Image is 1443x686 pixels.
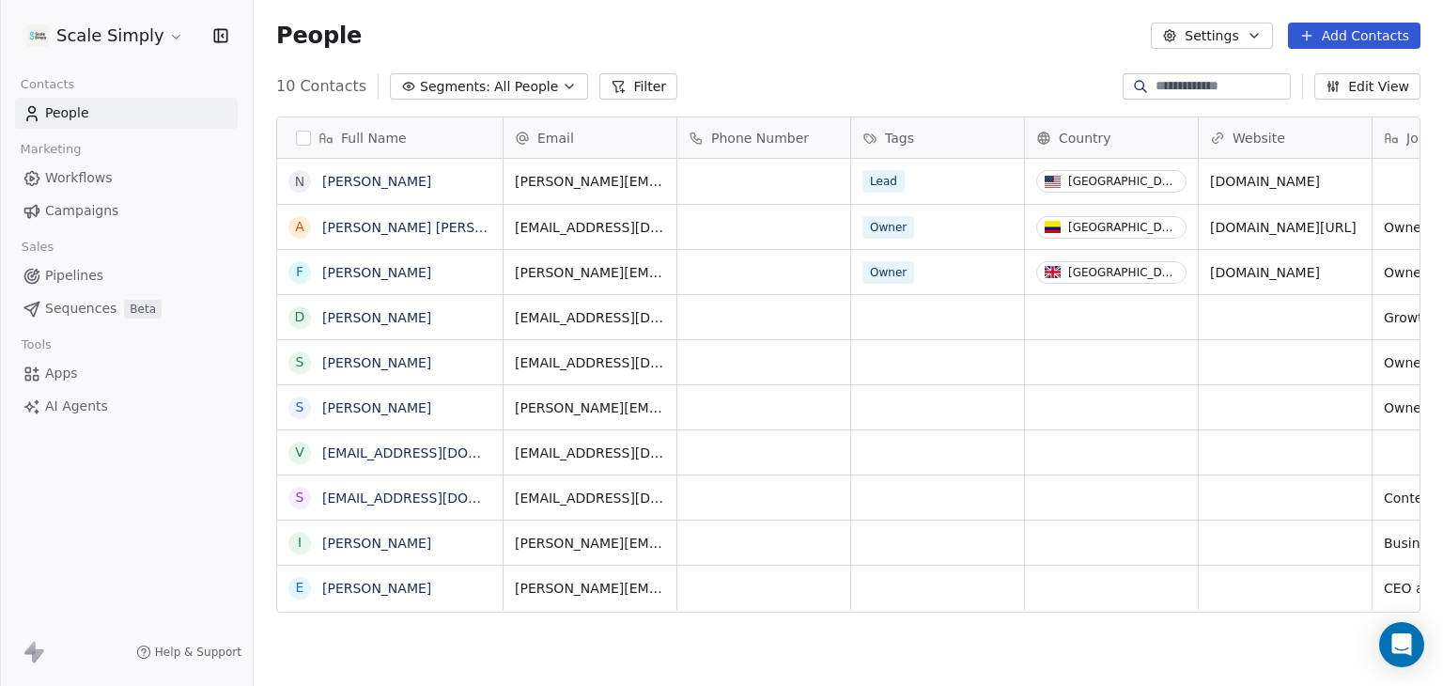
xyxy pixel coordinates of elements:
[15,260,238,291] a: Pipelines
[15,98,238,129] a: People
[599,73,677,100] button: Filter
[1379,622,1424,667] div: Open Intercom Messenger
[515,534,665,553] span: [PERSON_NAME][EMAIL_ADDRESS][DOMAIN_NAME]
[276,22,362,50] span: People
[1068,175,1178,188] div: [GEOGRAPHIC_DATA]
[322,310,431,325] a: [PERSON_NAME]
[1233,129,1285,148] span: Website
[862,261,914,284] span: Owner
[15,391,238,422] a: AI Agents
[296,262,303,282] div: F
[494,77,558,97] span: All People
[45,299,116,319] span: Sequences
[277,117,503,158] div: Full Name
[26,24,49,47] img: ScaleSimply_WebClip_256x256.png
[322,355,431,370] a: [PERSON_NAME]
[515,172,665,191] span: [PERSON_NAME][EMAIL_ADDRESS][DOMAIN_NAME]
[1025,117,1198,158] div: Country
[12,135,89,164] span: Marketing
[295,443,304,462] div: v
[45,397,108,416] span: AI Agents
[515,398,665,417] span: [PERSON_NAME][EMAIL_ADDRESS][DOMAIN_NAME]
[515,263,665,282] span: [PERSON_NAME][EMAIL_ADDRESS][DOMAIN_NAME]
[677,117,850,158] div: Phone Number
[1288,23,1420,49] button: Add Contacts
[504,117,676,158] div: Email
[296,352,304,372] div: S
[45,168,113,188] span: Workflows
[45,266,103,286] span: Pipelines
[276,75,366,98] span: 10 Contacts
[1068,221,1178,234] div: [GEOGRAPHIC_DATA]
[277,159,504,676] div: grid
[1068,266,1178,279] div: [GEOGRAPHIC_DATA]
[1151,23,1272,49] button: Settings
[1199,117,1372,158] div: Website
[45,364,78,383] span: Apps
[296,578,304,598] div: E
[45,201,118,221] span: Campaigns
[322,220,545,235] a: [PERSON_NAME] [PERSON_NAME]
[295,217,304,237] div: A
[885,129,914,148] span: Tags
[296,398,304,417] div: S
[1059,129,1111,148] span: Country
[322,400,431,415] a: [PERSON_NAME]
[515,444,665,462] span: [EMAIL_ADDRESS][DOMAIN_NAME]
[296,488,304,507] div: s
[295,172,304,192] div: N
[851,117,1024,158] div: Tags
[515,353,665,372] span: [EMAIL_ADDRESS][DOMAIN_NAME]
[862,170,905,193] span: Lead
[12,70,83,99] span: Contacts
[15,195,238,226] a: Campaigns
[711,129,809,148] span: Phone Number
[1210,174,1320,189] a: [DOMAIN_NAME]
[155,645,241,660] span: Help & Support
[515,218,665,237] span: [EMAIL_ADDRESS][DOMAIN_NAME]
[1210,265,1320,280] a: [DOMAIN_NAME]
[515,489,665,507] span: [EMAIL_ADDRESS][DOMAIN_NAME]
[537,129,574,148] span: Email
[298,533,302,553] div: I
[13,331,59,359] span: Tools
[515,308,665,327] span: [EMAIL_ADDRESS][DOMAIN_NAME]
[45,103,89,123] span: People
[322,265,431,280] a: [PERSON_NAME]
[862,216,914,239] span: Owner
[56,23,164,48] span: Scale Simply
[515,579,665,598] span: [PERSON_NAME][EMAIL_ADDRESS][DOMAIN_NAME]
[322,491,552,506] a: [EMAIL_ADDRESS][DOMAIN_NAME]
[322,536,431,551] a: [PERSON_NAME]
[13,233,62,261] span: Sales
[322,174,431,189] a: [PERSON_NAME]
[295,307,305,327] div: D
[420,77,490,97] span: Segments:
[23,20,188,52] button: Scale Simply
[1314,73,1420,100] button: Edit View
[322,445,666,460] a: [EMAIL_ADDRESS][DOMAIN_NAME] [PERSON_NAME]
[15,293,238,324] a: SequencesBeta
[15,358,238,389] a: Apps
[15,163,238,194] a: Workflows
[322,581,431,596] a: [PERSON_NAME]
[124,300,162,319] span: Beta
[341,129,407,148] span: Full Name
[1210,220,1357,235] a: [DOMAIN_NAME][URL]
[136,645,241,660] a: Help & Support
